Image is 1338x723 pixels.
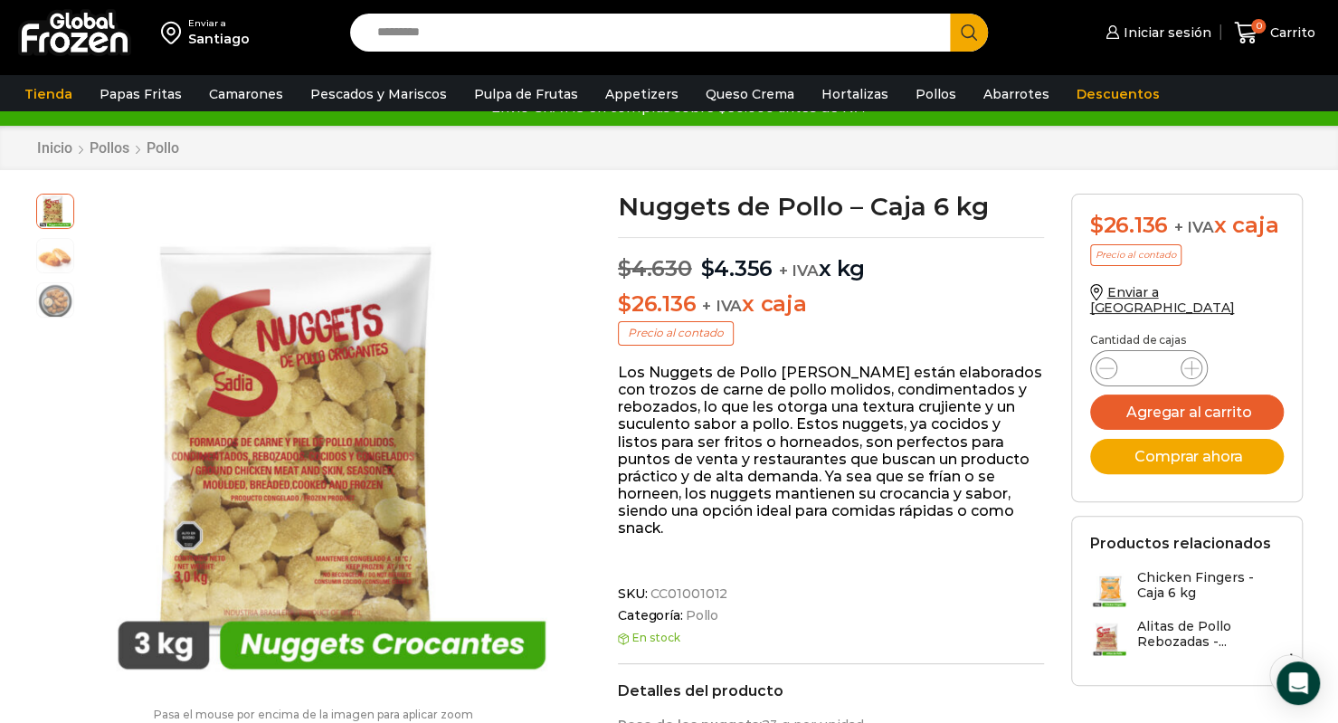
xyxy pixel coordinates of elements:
p: x caja [618,291,1044,318]
span: Categoría: [618,608,1044,623]
input: Product quantity [1132,356,1166,381]
h3: Alitas de Pollo Rebozadas -... [1137,619,1284,650]
a: Pescados y Mariscos [301,77,456,111]
a: Hortalizas [812,77,897,111]
span: CC01001012 [647,586,727,602]
h2: Detalles del producto [618,682,1044,699]
a: Pulpa de Frutas [465,77,587,111]
button: Comprar ahora [1090,439,1284,474]
bdi: 4.356 [700,255,773,281]
p: En stock [618,632,1044,644]
a: Abarrotes [974,77,1058,111]
h2: Productos relacionados [1090,535,1271,552]
bdi: 4.630 [618,255,692,281]
p: Los Nuggets de Pollo [PERSON_NAME] están elaborados con trozos de carne de pollo molidos, condime... [618,364,1044,537]
span: $ [618,290,631,317]
a: Chicken Fingers - Caja 6 kg [1090,570,1284,609]
img: address-field-icon.svg [161,17,188,48]
button: Search button [950,14,988,52]
a: 0 Carrito [1229,12,1320,54]
a: Appetizers [596,77,688,111]
span: Carrito [1266,24,1315,42]
span: nuggets [37,239,73,275]
bdi: 26.136 [618,290,696,317]
a: Descuentos [1068,77,1169,111]
a: Alitas de Pollo Rebozadas -... [1090,619,1284,658]
a: Iniciar sesión [1101,14,1211,51]
a: Tienda [15,77,81,111]
a: Enviar a [GEOGRAPHIC_DATA] [1090,284,1235,316]
a: Pollos [89,139,130,157]
span: + IVA [779,262,819,280]
p: Precio al contado [618,321,734,345]
span: Iniciar sesión [1119,24,1211,42]
p: x kg [618,237,1044,282]
span: + IVA [702,297,742,315]
p: Cantidad de cajas [1090,334,1284,347]
span: SKU: [618,586,1044,602]
h3: Chicken Fingers - Caja 6 kg [1137,570,1284,601]
a: Inicio [36,139,73,157]
div: Open Intercom Messenger [1276,661,1320,705]
span: $ [1090,212,1104,238]
div: x caja [1090,213,1284,239]
span: nuggets [37,283,73,319]
a: Pollos [906,77,965,111]
a: Camarones [200,77,292,111]
div: Santiago [188,30,250,48]
span: $ [700,255,714,281]
p: Precio al contado [1090,244,1181,266]
a: Queso Crema [697,77,803,111]
button: Agregar al carrito [1090,395,1284,430]
h1: Nuggets de Pollo – Caja 6 kg [618,194,1044,219]
span: $ [618,255,631,281]
span: + IVA [1174,218,1214,236]
bdi: 26.136 [1090,212,1168,238]
a: Pollo [683,608,718,623]
a: Pollo [146,139,180,157]
div: Enviar a [188,17,250,30]
a: Papas Fritas [90,77,191,111]
span: nuggets [37,192,73,228]
nav: Breadcrumb [36,139,180,157]
span: 0 [1251,19,1266,33]
p: Pasa el mouse por encima de la imagen para aplicar zoom [36,709,592,721]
